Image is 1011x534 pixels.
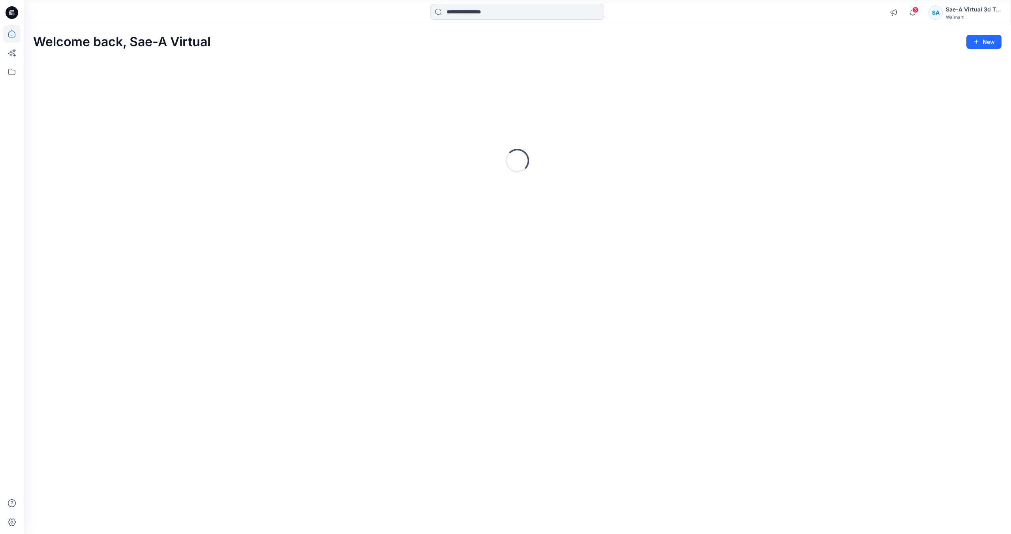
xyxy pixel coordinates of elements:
button: New [966,35,1002,49]
div: Walmart [946,14,1001,20]
div: Sae-A Virtual 3d Team [946,5,1001,14]
h2: Welcome back, Sae-A Virtual [33,35,210,49]
div: SA [928,6,943,20]
span: 3 [912,7,919,13]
